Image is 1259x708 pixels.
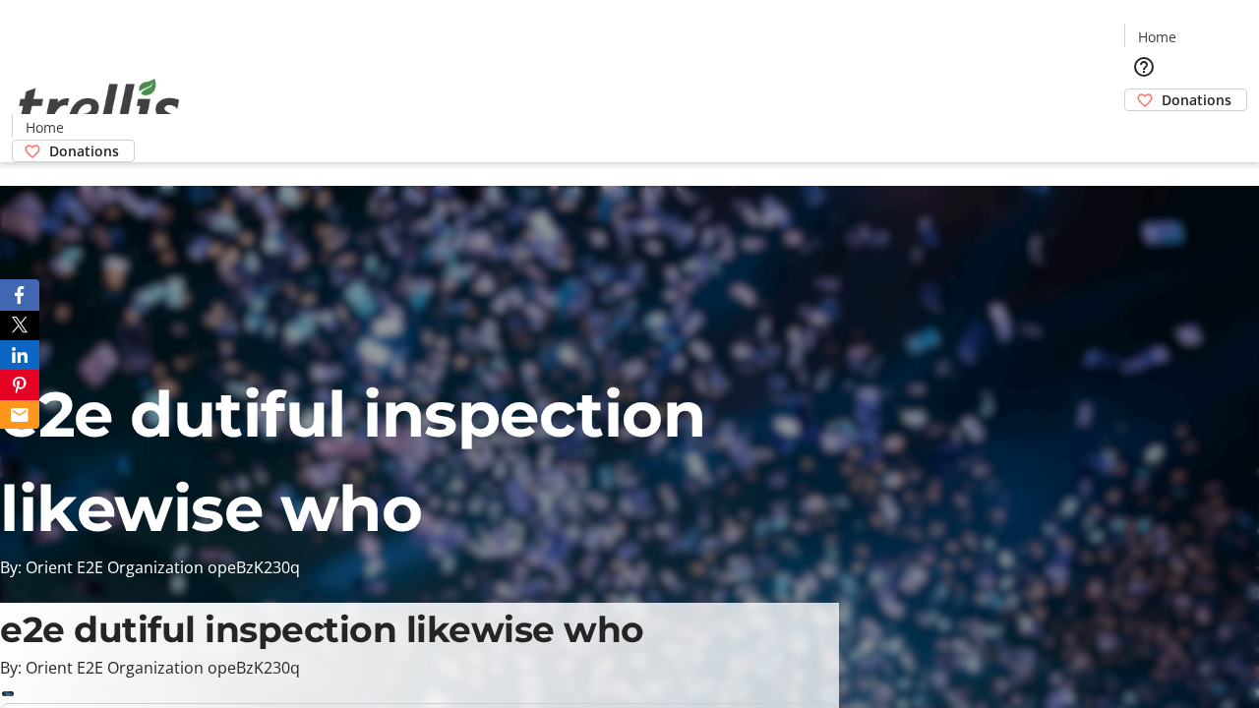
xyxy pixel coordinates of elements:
[1124,47,1164,87] button: Help
[13,117,76,138] a: Home
[1124,88,1247,111] a: Donations
[1162,89,1231,110] span: Donations
[12,57,187,155] img: Orient E2E Organization opeBzK230q's Logo
[26,117,64,138] span: Home
[12,140,135,162] a: Donations
[1138,27,1176,47] span: Home
[49,141,119,161] span: Donations
[1124,111,1164,150] button: Cart
[1125,27,1188,47] a: Home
